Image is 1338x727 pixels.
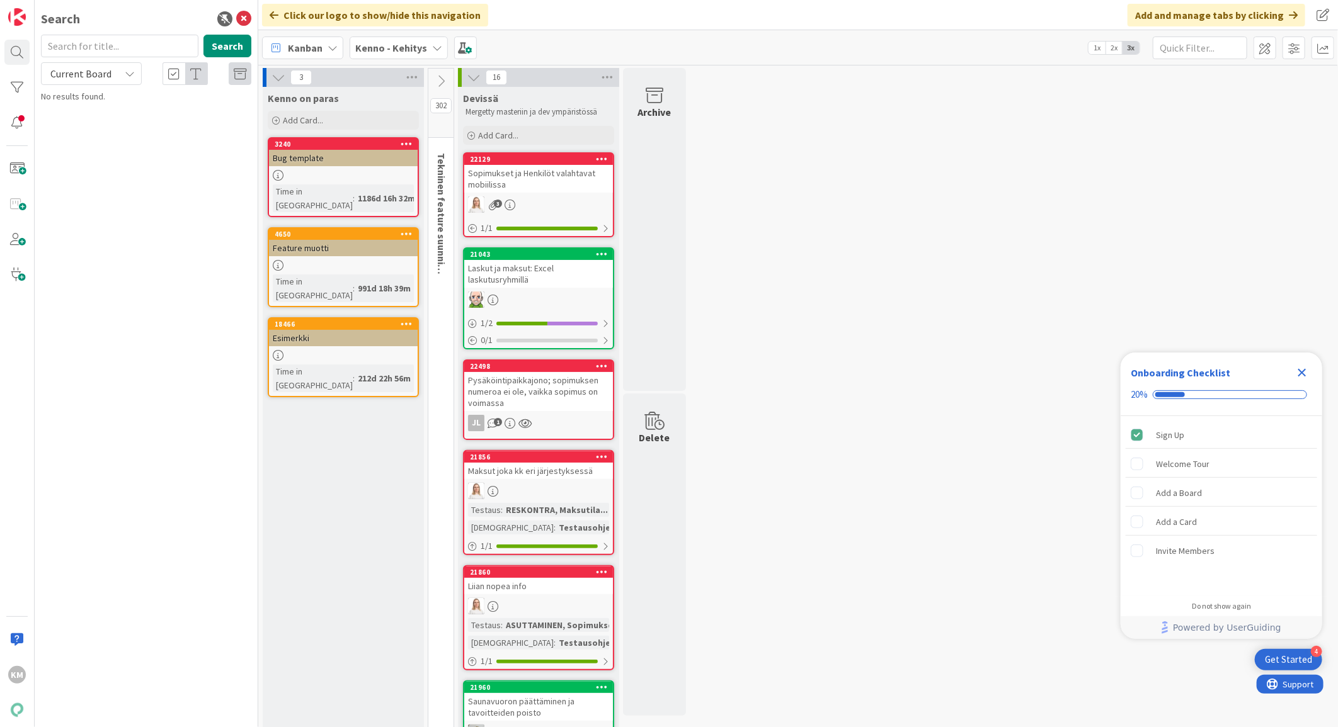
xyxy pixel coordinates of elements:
span: : [501,503,503,517]
div: Close Checklist [1292,363,1312,383]
div: Sopimukset ja Henkilöt valahtavat mobiilissa [464,165,613,193]
span: 1 / 2 [481,317,493,330]
div: 22129 [464,154,613,165]
div: Delete [639,430,670,445]
div: [DEMOGRAPHIC_DATA] [468,636,554,650]
div: 21856 [464,451,613,463]
div: Time in [GEOGRAPHIC_DATA] [273,274,353,302]
div: 21960Saunavuoron päättäminen ja tavoitteiden poisto [464,682,613,721]
div: Onboarding Checklist [1131,365,1230,380]
input: Quick Filter... [1153,37,1247,59]
div: [DEMOGRAPHIC_DATA] [468,521,554,534]
div: Add a Board [1156,485,1202,500]
span: Powered by UserGuiding [1173,620,1281,635]
div: Click our logo to show/hide this navigation [262,4,488,26]
span: Support [26,2,57,17]
span: : [353,281,355,295]
div: Testausohjeet... [556,636,631,650]
img: AN [468,291,484,308]
div: Saunavuoron päättäminen ja tavoitteiden poisto [464,693,613,721]
div: 21043 [464,249,613,260]
div: 4650Feature muotti [269,228,418,256]
div: SL [464,483,613,499]
div: 1186d 16h 32m [355,191,418,205]
div: KM [8,666,26,684]
b: Kenno - Kehitys [355,42,427,54]
div: Testaus [468,618,501,632]
div: Welcome Tour [1156,456,1209,471]
div: RESKONTRA, Maksutila... [503,503,611,517]
div: 3240 [269,138,418,150]
span: 3x [1123,42,1140,54]
div: 20% [1131,389,1148,400]
div: Sign Up [1156,427,1184,442]
div: Liian nopea info [464,578,613,594]
div: Time in [GEOGRAPHIC_DATA] [273,184,353,212]
div: Checklist Container [1121,352,1322,639]
div: Footer [1121,616,1322,639]
div: 0/1 [464,332,613,348]
span: 1x [1089,42,1106,54]
span: 1 / 1 [481,655,493,668]
img: SL [468,196,484,213]
div: 22129Sopimukset ja Henkilöt valahtavat mobiilissa [464,154,613,193]
div: 21960 [464,682,613,693]
div: Archive [638,104,672,120]
div: Checklist items [1121,416,1322,593]
div: Testausohjeet... [556,521,631,534]
a: Powered by UserGuiding [1127,616,1316,639]
div: 21856Maksut joka kk eri järjestyksessä [464,451,613,479]
span: 16 [486,70,507,85]
div: 4650 [269,228,418,240]
a: 21856Maksut joka kk eri järjestyksessäSLTestaus:RESKONTRA, Maksutila...[DEMOGRAPHIC_DATA]:Testaus... [463,450,614,555]
span: Add Card... [283,115,323,126]
div: 1/1 [464,538,613,554]
div: 22498Pysäköintipaikkajono; sopimuksen numeroa ei ole, vaikka sopimus on voimassa [464,361,613,411]
div: 3240 [275,140,418,149]
a: 18466EsimerkkiTime in [GEOGRAPHIC_DATA]:212d 22h 56m [268,317,419,397]
div: Checklist progress: 20% [1131,389,1312,400]
span: Devissä [463,92,498,104]
div: Testaus [468,503,501,517]
div: Sign Up is complete. [1126,421,1317,449]
div: 1/1 [464,653,613,669]
div: 18466 [275,320,418,329]
div: Laskut ja maksut: Excel laskutusryhmillä [464,260,613,288]
a: 22129Sopimukset ja Henkilöt valahtavat mobiilissaSL1/1 [463,152,614,237]
span: 1 / 1 [481,539,493,553]
span: : [353,191,355,205]
div: JL [464,415,613,431]
div: SL [464,196,613,213]
a: 3240Bug templateTime in [GEOGRAPHIC_DATA]:1186d 16h 32m [268,137,419,217]
div: No results found. [41,90,251,103]
div: 1/1 [464,220,613,236]
div: Maksut joka kk eri järjestyksessä [464,463,613,479]
span: : [554,636,556,650]
img: SL [468,598,484,614]
div: Invite Members is incomplete. [1126,537,1317,565]
span: 0 / 1 [481,334,493,347]
span: 302 [430,98,452,113]
div: Get Started [1265,653,1312,666]
p: Mergetty masteriin ja dev ympäristössä [466,107,612,117]
span: Kenno on paras [268,92,339,104]
div: Open Get Started checklist, remaining modules: 4 [1255,649,1322,670]
div: 21043Laskut ja maksut: Excel laskutusryhmillä [464,249,613,288]
span: : [501,618,503,632]
div: SL [464,598,613,614]
div: 21043 [470,250,613,259]
div: Esimerkki [269,330,418,346]
div: 21860 [470,568,613,577]
div: Bug template [269,150,418,166]
div: Time in [GEOGRAPHIC_DATA] [273,364,353,392]
div: Search [41,9,80,28]
div: Add a Card [1156,514,1197,529]
div: Feature muotti [269,240,418,256]
span: Tekninen feature suunnittelu ja toteutus [435,153,448,341]
div: 22498 [464,361,613,372]
div: AN [464,291,613,308]
button: Search [203,35,251,57]
div: 991d 18h 39m [355,281,414,295]
div: Add a Card is incomplete. [1126,508,1317,536]
div: Pysäköintipaikkajono; sopimuksen numeroa ei ole, vaikka sopimus on voimassa [464,372,613,411]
